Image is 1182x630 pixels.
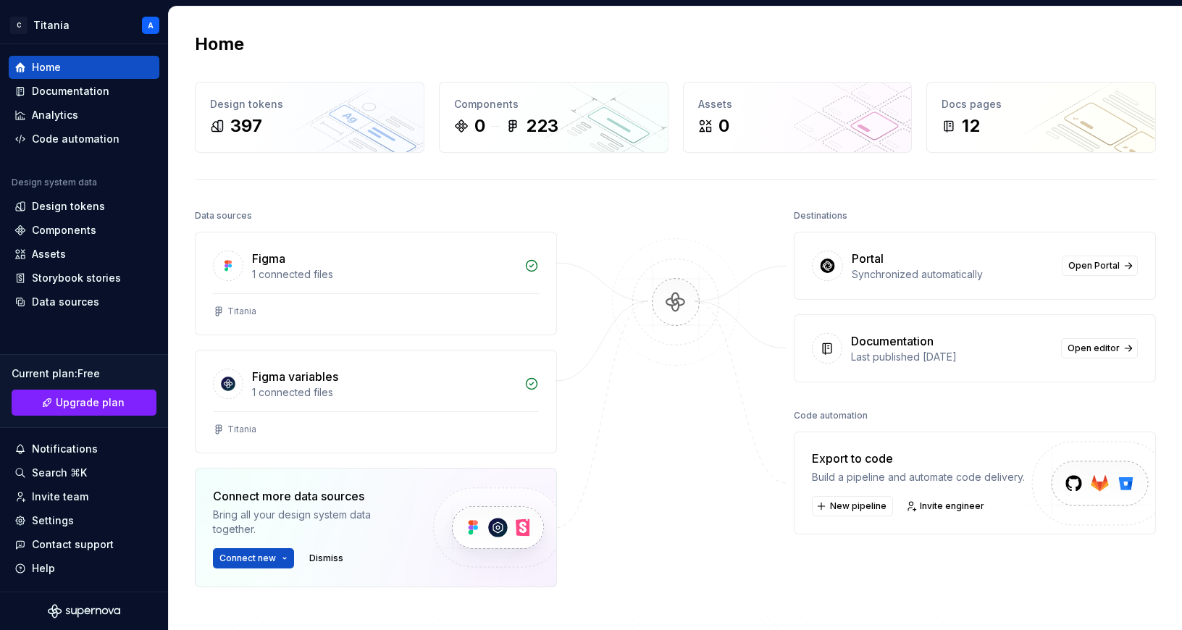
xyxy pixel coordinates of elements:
[439,82,668,153] a: Components0223
[9,509,159,532] a: Settings
[10,17,28,34] div: C
[474,114,485,138] div: 0
[252,368,338,385] div: Figma variables
[794,206,847,226] div: Destinations
[32,295,99,309] div: Data sources
[32,490,88,504] div: Invite team
[902,496,991,516] a: Invite engineer
[32,537,114,552] div: Contact support
[9,290,159,314] a: Data sources
[9,195,159,218] a: Design tokens
[812,450,1025,467] div: Export to code
[9,56,159,79] a: Home
[32,84,109,98] div: Documentation
[219,553,276,564] span: Connect new
[794,406,868,426] div: Code automation
[230,114,262,138] div: 397
[851,332,934,350] div: Documentation
[454,97,653,112] div: Components
[148,20,154,31] div: A
[195,82,424,153] a: Design tokens397
[942,97,1141,112] div: Docs pages
[32,223,96,238] div: Components
[1068,260,1120,272] span: Open Portal
[9,557,159,580] button: Help
[32,247,66,261] div: Assets
[252,267,516,282] div: 1 connected files
[56,395,125,410] span: Upgrade plan
[9,104,159,127] a: Analytics
[32,561,55,576] div: Help
[1062,256,1138,276] a: Open Portal
[9,80,159,103] a: Documentation
[32,108,78,122] div: Analytics
[32,466,87,480] div: Search ⌘K
[852,267,1053,282] div: Synchronized automatically
[830,500,886,512] span: New pipeline
[213,487,408,505] div: Connect more data sources
[9,266,159,290] a: Storybook stories
[48,604,120,618] svg: Supernova Logo
[812,496,893,516] button: New pipeline
[303,548,350,568] button: Dismiss
[252,385,516,400] div: 1 connected files
[252,250,285,267] div: Figma
[9,461,159,484] button: Search ⌘K
[962,114,980,138] div: 12
[9,243,159,266] a: Assets
[195,232,557,335] a: Figma1 connected filesTitania
[33,18,70,33] div: Titania
[195,33,244,56] h2: Home
[526,114,558,138] div: 223
[227,424,256,435] div: Titania
[9,219,159,242] a: Components
[718,114,729,138] div: 0
[32,271,121,285] div: Storybook stories
[213,508,408,537] div: Bring all your design system data together.
[12,366,156,381] div: Current plan : Free
[309,553,343,564] span: Dismiss
[1061,338,1138,358] a: Open editor
[9,485,159,508] a: Invite team
[32,513,74,528] div: Settings
[9,127,159,151] a: Code automation
[32,132,120,146] div: Code automation
[3,9,165,41] button: CTitaniaA
[851,350,1052,364] div: Last published [DATE]
[195,350,557,453] a: Figma variables1 connected filesTitania
[683,82,913,153] a: Assets0
[920,500,984,512] span: Invite engineer
[32,199,105,214] div: Design tokens
[210,97,409,112] div: Design tokens
[32,442,98,456] div: Notifications
[213,548,294,568] button: Connect new
[12,390,156,416] button: Upgrade plan
[852,250,884,267] div: Portal
[812,470,1025,484] div: Build a pipeline and automate code delivery.
[9,533,159,556] button: Contact support
[32,60,61,75] div: Home
[9,437,159,461] button: Notifications
[698,97,897,112] div: Assets
[12,177,97,188] div: Design system data
[1068,343,1120,354] span: Open editor
[926,82,1156,153] a: Docs pages12
[227,306,256,317] div: Titania
[195,206,252,226] div: Data sources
